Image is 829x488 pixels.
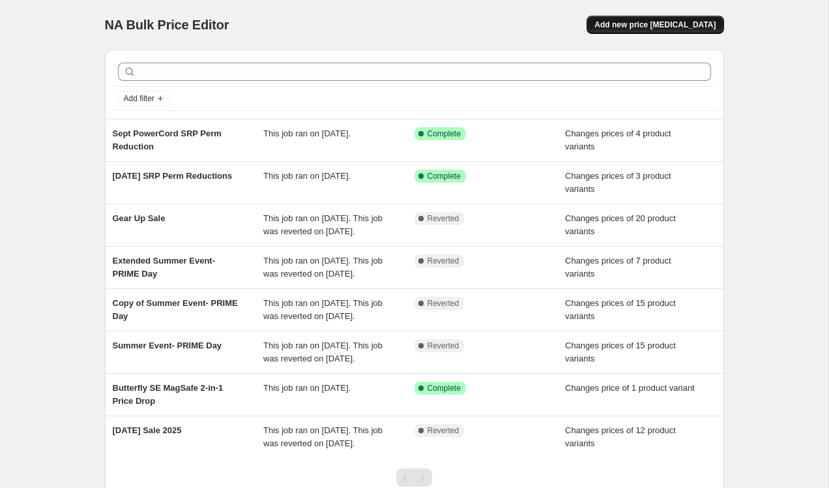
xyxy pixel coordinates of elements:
span: Extended Summer Event- PRIME Day [113,256,216,279]
span: Changes prices of 20 product variants [565,213,676,236]
span: Changes price of 1 product variant [565,383,695,393]
span: Changes prices of 12 product variants [565,425,676,448]
span: Reverted [428,213,459,224]
span: Changes prices of 15 product variants [565,298,676,321]
span: Reverted [428,256,459,266]
span: Add new price [MEDICAL_DATA] [594,20,716,30]
button: Add filter [118,91,170,106]
span: This job ran on [DATE]. This job was reverted on [DATE]. [263,256,383,279]
span: [DATE] SRP Perm Reductions [113,171,233,181]
span: Gear Up Sale [113,213,166,223]
span: This job ran on [DATE]. This job was reverted on [DATE]. [263,213,383,236]
span: This job ran on [DATE]. [263,171,351,181]
span: Changes prices of 3 product variants [565,171,671,194]
span: This job ran on [DATE]. This job was reverted on [DATE]. [263,341,383,363]
span: Reverted [428,425,459,436]
span: Copy of Summer Event- PRIME Day [113,298,238,321]
span: Reverted [428,298,459,309]
span: Reverted [428,341,459,351]
button: Add new price [MEDICAL_DATA] [587,16,723,34]
span: Complete [428,171,461,181]
nav: Pagination [396,468,432,487]
span: Changes prices of 15 product variants [565,341,676,363]
span: Complete [428,383,461,393]
span: Changes prices of 4 product variants [565,129,671,151]
span: This job ran on [DATE]. [263,129,351,138]
span: This job ran on [DATE]. [263,383,351,393]
span: [DATE] Sale 2025 [113,425,182,435]
span: NA Bulk Price Editor [105,18,229,32]
span: Changes prices of 7 product variants [565,256,671,279]
span: Add filter [124,93,154,104]
span: Sept PowerCord SRP Perm Reduction [113,129,222,151]
span: This job ran on [DATE]. This job was reverted on [DATE]. [263,425,383,448]
span: This job ran on [DATE]. This job was reverted on [DATE]. [263,298,383,321]
span: Butterfly SE MagSafe 2-in-1 Price Drop [113,383,224,406]
span: Complete [428,129,461,139]
span: Summer Event- PRIME Day [113,341,222,350]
